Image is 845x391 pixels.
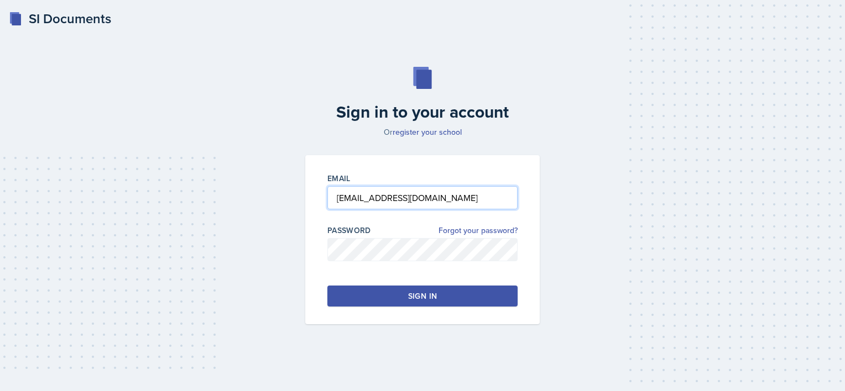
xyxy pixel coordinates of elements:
[327,186,518,209] input: Email
[393,126,462,138] a: register your school
[327,225,371,236] label: Password
[327,286,518,307] button: Sign in
[408,290,437,302] div: Sign in
[9,9,111,29] a: SI Documents
[327,173,351,184] label: Email
[439,225,518,236] a: Forgot your password?
[299,102,546,122] h2: Sign in to your account
[299,126,546,138] p: Or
